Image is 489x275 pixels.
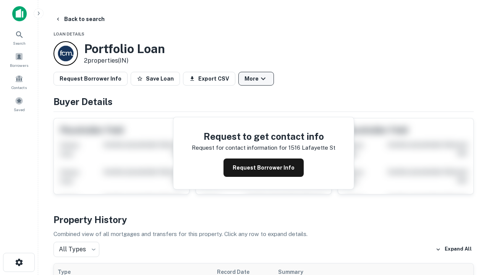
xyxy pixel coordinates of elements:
button: Request Borrower Info [53,72,128,86]
iframe: Chat Widget [451,189,489,226]
p: Request for contact information for [192,143,287,152]
h4: Property History [53,213,474,226]
span: Contacts [11,84,27,91]
h4: Request to get contact info [192,129,335,143]
button: More [238,72,274,86]
h3: Portfolio Loan [84,42,165,56]
span: Borrowers [10,62,28,68]
p: Combined view of all mortgages and transfers for this property. Click any row to expand details. [53,230,474,239]
button: Expand All [434,244,474,255]
p: 2 properties (IN) [84,56,165,65]
a: Contacts [2,71,36,92]
span: Search [13,40,26,46]
p: 1516 lafayette st [288,143,335,152]
button: Save Loan [131,72,180,86]
a: Borrowers [2,49,36,70]
span: Saved [14,107,25,113]
a: Search [2,27,36,48]
button: Export CSV [183,72,235,86]
button: Request Borrower Info [223,159,304,177]
button: Back to search [52,12,108,26]
h4: Buyer Details [53,95,474,108]
a: Saved [2,94,36,114]
div: All Types [53,242,99,257]
img: capitalize-icon.png [12,6,27,21]
span: Loan Details [53,32,84,36]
